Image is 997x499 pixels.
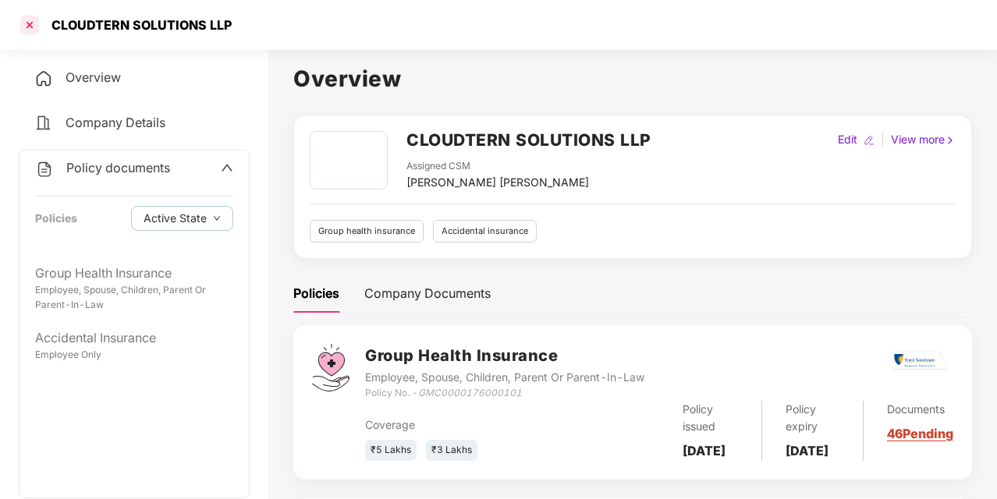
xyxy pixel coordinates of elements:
h1: Overview [293,62,972,96]
div: Group Health Insurance [35,264,233,283]
div: [PERSON_NAME] [PERSON_NAME] [406,174,589,191]
div: Company Documents [364,284,491,303]
a: 46 Pending [887,426,953,441]
img: editIcon [864,135,875,146]
h2: CLOUDTERN SOLUTIONS LLP [406,127,651,153]
span: Overview [66,69,121,85]
b: [DATE] [683,443,726,458]
div: Employee Only [35,348,233,363]
div: ₹5 Lakhs [365,440,417,461]
div: | [878,131,888,148]
span: Company Details [66,115,165,130]
div: Policy No. - [365,386,644,401]
div: Employee, Spouse, Children, Parent Or Parent-In-Law [35,283,233,313]
div: Coverage [365,416,561,434]
span: up [221,161,233,174]
div: Policy expiry [786,401,839,435]
div: Policies [293,284,339,303]
b: [DATE] [786,443,828,458]
img: svg+xml;base64,PHN2ZyB4bWxucz0iaHR0cDovL3d3dy53My5vcmcvMjAwMC9zdmciIHdpZHRoPSIyNCIgaGVpZ2h0PSIyNC... [34,114,53,133]
div: Documents [887,401,953,418]
span: Policy documents [66,160,170,175]
div: Accidental insurance [433,220,537,242]
div: Employee, Spouse, Children, Parent Or Parent-In-Law [365,369,644,386]
i: GMC0000176000101 [418,387,522,398]
div: Accidental Insurance [35,328,233,348]
div: View more [888,131,959,148]
img: svg+xml;base64,PHN2ZyB4bWxucz0iaHR0cDovL3d3dy53My5vcmcvMjAwMC9zdmciIHdpZHRoPSIyNCIgaGVpZ2h0PSIyNC... [35,160,54,179]
div: ₹3 Lakhs [426,440,477,461]
div: Edit [835,131,860,148]
div: Assigned CSM [406,159,589,174]
img: svg+xml;base64,PHN2ZyB4bWxucz0iaHR0cDovL3d3dy53My5vcmcvMjAwMC9zdmciIHdpZHRoPSIyNCIgaGVpZ2h0PSIyNC... [34,69,53,88]
div: Policies [35,210,77,227]
div: CLOUDTERN SOLUTIONS LLP [42,17,232,33]
div: Policy issued [683,401,737,435]
div: Group health insurance [310,220,424,242]
button: Active Statedown [131,206,233,231]
h3: Group Health Insurance [365,344,644,368]
img: svg+xml;base64,PHN2ZyB4bWxucz0iaHR0cDovL3d3dy53My5vcmcvMjAwMC9zdmciIHdpZHRoPSI0Ny43MTQiIGhlaWdodD... [312,344,349,391]
span: Active State [144,210,207,227]
span: down [213,214,221,223]
img: rightIcon [945,135,956,146]
img: rsi.png [892,351,948,370]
